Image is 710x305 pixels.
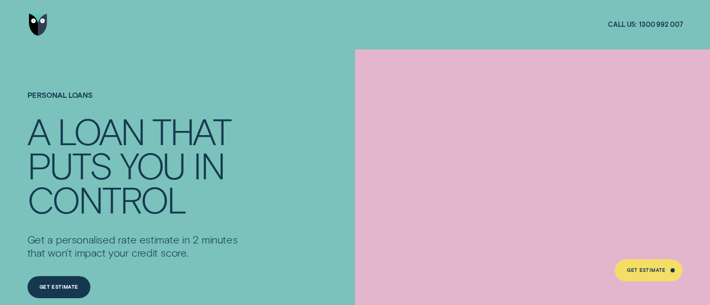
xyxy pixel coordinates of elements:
[29,14,47,36] img: Wisr
[615,259,683,281] a: Get Estimate
[27,182,186,216] div: CONTROL
[27,233,241,260] p: Get a personalised rate estimate in 2 minutes that won't impact your credit score.
[27,148,112,182] div: PUTS
[120,148,185,182] div: YOU
[152,114,230,148] div: THAT
[639,21,683,29] span: 1300 992 007
[27,114,49,148] div: A
[27,91,241,114] h1: Personal Loans
[57,114,144,148] div: LOAN
[608,21,637,29] span: Call us:
[27,114,241,217] h4: A LOAN THAT PUTS YOU IN CONTROL
[27,276,91,298] a: Get Estimate
[193,148,224,182] div: IN
[608,21,683,29] a: Call us:1300 992 007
